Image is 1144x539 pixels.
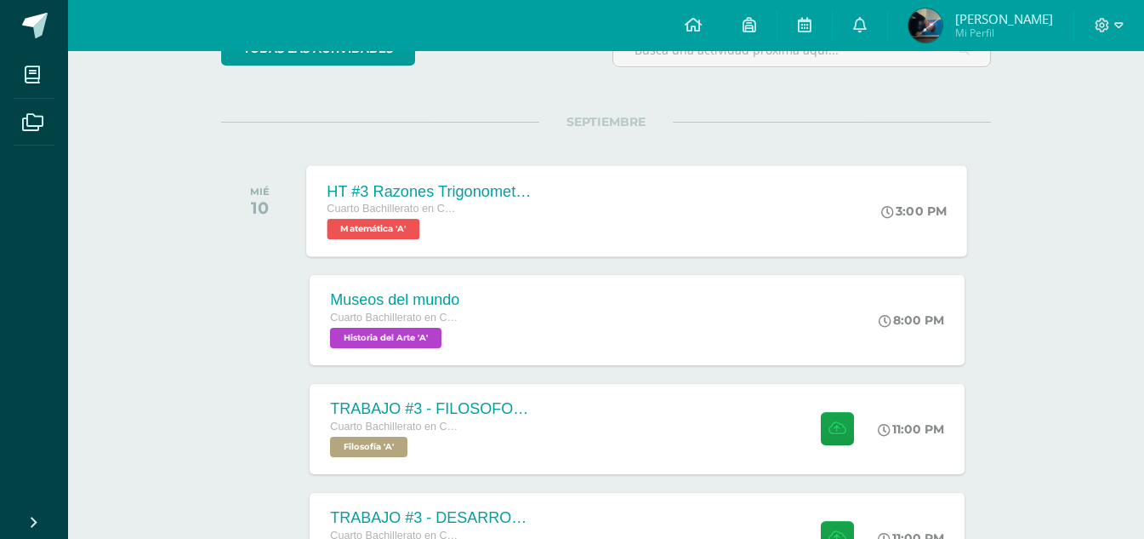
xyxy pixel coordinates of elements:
[955,26,1053,40] span: Mi Perfil
[327,203,457,215] span: Cuarto Bachillerato en CCLL con Orientación en Diseño Gráfico
[250,186,270,198] div: MIÉ
[330,328,441,348] span: Historia del Arte 'A'
[327,219,420,239] span: Matemática 'A'
[330,291,459,309] div: Museos del mundo
[330,312,458,324] span: Cuarto Bachillerato en CCLL con Orientación en Diseño Gráfico
[250,198,270,218] div: 10
[539,114,673,129] span: SEPTIEMBRE
[330,400,534,418] div: TRABAJO #3 - FILOSOFOS [DEMOGRAPHIC_DATA]
[330,421,458,433] span: Cuarto Bachillerato en CCLL con Orientación en Diseño Gráfico
[327,182,533,200] div: HT #3 Razones Trigonometricas
[955,10,1053,27] span: [PERSON_NAME]
[879,313,944,328] div: 8:00 PM
[908,9,942,43] img: e6c6f10021f051bdd4c338176e13f814.png
[330,437,407,457] span: Filosofía 'A'
[878,421,944,437] div: 11:00 PM
[330,509,534,527] div: TRABAJO #3 - DESARROLLO ORGANIZACIONAL
[882,204,948,219] div: 3:00 PM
